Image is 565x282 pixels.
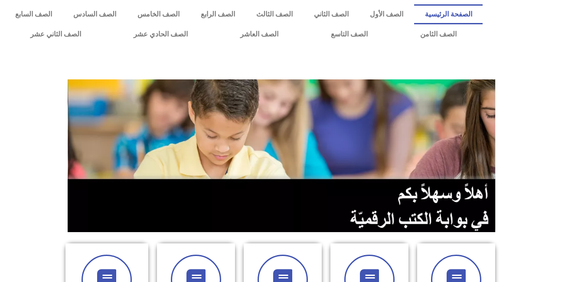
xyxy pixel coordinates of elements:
[305,24,394,44] a: الصف التاسع
[62,4,127,24] a: الصف السادس
[359,4,414,24] a: الصف الأول
[190,4,245,24] a: الصف الرابع
[246,4,304,24] a: الصف الثالث
[414,4,483,24] a: الصفحة الرئيسية
[214,24,305,44] a: الصف العاشر
[304,4,359,24] a: الصف الثاني
[4,24,108,44] a: الصف الثاني عشر
[394,24,483,44] a: الصف الثامن
[127,4,190,24] a: الصف الخامس
[4,4,62,24] a: الصف السابع
[108,24,214,44] a: الصف الحادي عشر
